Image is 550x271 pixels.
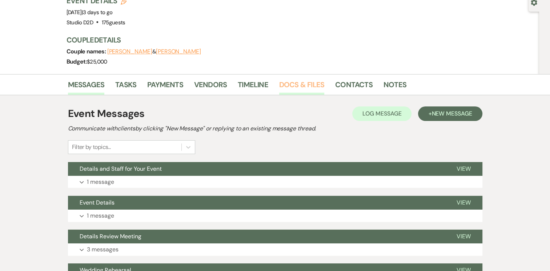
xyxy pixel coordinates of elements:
button: View [445,162,482,176]
span: Details Review Meeting [80,232,141,240]
span: View [457,232,471,240]
span: Log Message [362,110,401,117]
button: [PERSON_NAME] [107,49,152,54]
a: Timeline [238,79,268,95]
span: View [457,199,471,206]
p: 1 message [87,211,114,221]
h3: Couple Details [67,35,474,45]
button: Log Message [352,106,412,121]
button: View [445,230,482,243]
a: Notes [384,79,406,95]
button: Details Review Meeting [68,230,445,243]
a: Docs & Files [279,79,324,95]
span: 175 guests [101,19,125,26]
span: | [82,9,113,16]
h1: Event Messages [68,106,145,121]
span: New Message [431,110,472,117]
button: +New Message [418,106,482,121]
div: Filter by topics... [72,143,111,151]
button: 3 messages [68,243,482,256]
button: Event Details [68,196,445,210]
button: 1 message [68,210,482,222]
span: [DATE] [67,9,113,16]
button: 1 message [68,176,482,188]
a: Messages [68,79,105,95]
p: 3 messages [87,245,119,254]
a: Vendors [194,79,227,95]
button: View [445,196,482,210]
button: [PERSON_NAME] [156,49,201,54]
h2: Communicate with clients by clicking "New Message" or replying to an existing message thread. [68,124,482,133]
a: Contacts [335,79,373,95]
span: 3 days to go [83,9,112,16]
span: Event Details [80,199,115,206]
span: Couple names: [67,48,107,55]
p: 1 message [87,177,114,187]
a: Payments [147,79,183,95]
a: Tasks [115,79,136,95]
span: Studio D2D [67,19,93,26]
span: $25,000 [87,58,107,65]
span: Budget: [67,58,87,65]
button: Details and Staff for Your Event [68,162,445,176]
span: Details and Staff for Your Event [80,165,162,173]
span: View [457,165,471,173]
span: & [107,48,201,55]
